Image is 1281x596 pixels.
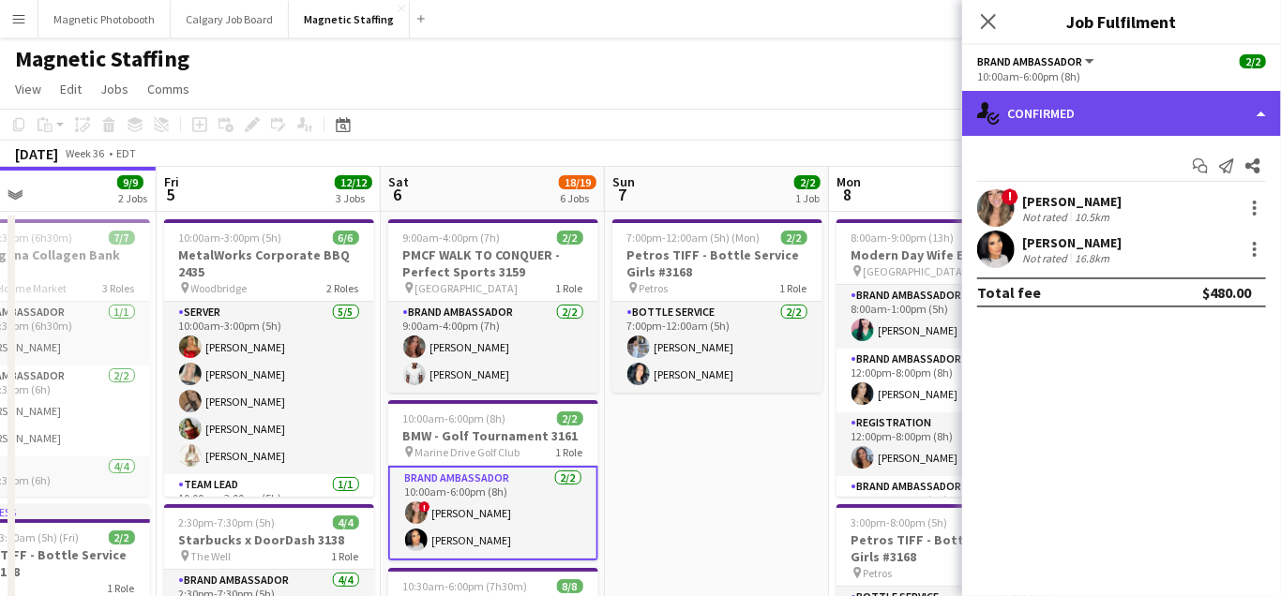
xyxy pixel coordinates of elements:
app-card-role: Registration1/112:00pm-8:00pm (8h)[PERSON_NAME] [836,412,1047,476]
span: Woodbridge [191,281,248,295]
app-card-role: Brand Ambassador2/210:00am-6:00pm (8h)![PERSON_NAME][PERSON_NAME] [388,466,598,560]
span: 7:00pm-12:00am (5h) (Mon) [627,231,761,245]
span: Comms [147,81,189,97]
span: ! [419,501,430,513]
span: 2/2 [1240,54,1266,68]
h3: PMCF WALK TO CONQUER - Perfect Sports 3159 [388,246,598,280]
span: 7/7 [109,231,135,245]
span: 5 [161,184,179,205]
span: 3:00pm-8:00pm (5h) [851,515,948,529]
div: 3 Jobs [336,191,371,205]
div: Not rated [1022,210,1071,224]
app-job-card: 7:00pm-12:00am (5h) (Mon)2/2Petros TIFF - Bottle Service Girls #3168 Petros1 RoleBottle Service2/... [612,219,822,393]
h3: Petros TIFF - Bottle Service Girls #3168 [612,246,822,280]
app-card-role: Bottle Service2/27:00pm-12:00am (5h)[PERSON_NAME][PERSON_NAME] [612,302,822,393]
app-job-card: 10:00am-6:00pm (8h)2/2BMW - Golf Tournament 3161 Marine Drive Golf Club1 RoleBrand Ambassador2/21... [388,400,598,560]
span: 1 Role [556,281,583,295]
a: Edit [53,77,89,101]
span: 2:30pm-7:30pm (5h) [179,515,276,529]
div: 16.8km [1071,251,1113,265]
span: Edit [60,81,82,97]
span: 2/2 [109,530,135,544]
span: 9:00am-4:00pm (7h) [403,231,501,245]
span: 8/8 [557,579,583,593]
span: 8 [834,184,861,205]
span: Week 36 [62,146,109,160]
span: Brand Ambassador [977,54,1082,68]
span: 6/6 [333,231,359,245]
a: Comms [140,77,197,101]
span: 1 Role [780,281,807,295]
span: 10:00am-6:00pm (8h) [403,411,506,425]
span: Jobs [100,81,128,97]
button: Magnetic Photobooth [38,1,171,37]
span: [GEOGRAPHIC_DATA] [415,281,519,295]
div: [DATE] [15,144,58,163]
h3: Job Fulfilment [962,9,1281,34]
a: Jobs [93,77,136,101]
span: 2/2 [557,411,583,425]
span: 2 Roles [327,281,359,295]
app-card-role: Brand Ambassador2/24:00pm-9:00pm (5h) [836,476,1047,567]
span: 8:00am-9:00pm (13h) [851,231,955,245]
span: 1 Role [332,549,359,563]
div: 6 Jobs [560,191,595,205]
h3: Petros TIFF - Bottle Service Girls #3168 [836,531,1047,565]
div: Total fee [977,283,1041,302]
app-job-card: 8:00am-9:00pm (13h)5/5Modern Day Wife Event 3070 [GEOGRAPHIC_DATA]4 RolesBrand Ambassador1/18:00a... [836,219,1047,497]
span: 12/12 [335,175,372,189]
span: 10:00am-3:00pm (5h) [179,231,282,245]
span: 2/2 [794,175,821,189]
span: ! [1002,188,1018,205]
span: 2/2 [557,231,583,245]
button: Calgary Job Board [171,1,289,37]
span: Petros [640,281,669,295]
h3: Modern Day Wife Event 3070 [836,246,1047,263]
span: Sun [612,173,635,190]
span: 4/4 [333,515,359,529]
button: Magnetic Staffing [289,1,410,37]
div: 1 Job [795,191,820,205]
span: 2/2 [781,231,807,245]
span: Petros [864,566,893,580]
span: View [15,81,41,97]
h1: Magnetic Staffing [15,45,189,73]
app-card-role: Server5/510:00am-3:00pm (5h)[PERSON_NAME][PERSON_NAME][PERSON_NAME][PERSON_NAME][PERSON_NAME] [164,302,374,474]
span: Sat [388,173,409,190]
app-job-card: 9:00am-4:00pm (7h)2/2PMCF WALK TO CONQUER - Perfect Sports 3159 [GEOGRAPHIC_DATA]1 RoleBrand Amba... [388,219,598,393]
h3: MetalWorks Corporate BBQ 2435 [164,246,374,280]
div: [PERSON_NAME] [1022,234,1122,251]
span: 18/19 [559,175,596,189]
h3: BMW - Golf Tournament 3161 [388,427,598,444]
span: 9/9 [117,175,143,189]
h3: Starbucks x DoorDash 3138 [164,531,374,548]
span: 7 [610,184,635,205]
span: 10:30am-6:00pm (7h30m) [403,579,528,593]
div: [PERSON_NAME] [1022,193,1122,210]
div: 2 Jobs [118,191,147,205]
div: $480.00 [1202,283,1251,302]
span: Fri [164,173,179,190]
app-job-card: 10:00am-3:00pm (5h)6/6MetalWorks Corporate BBQ 2435 Woodbridge2 RolesServer5/510:00am-3:00pm (5h)... [164,219,374,497]
div: 10.5km [1071,210,1113,224]
span: 6 [385,184,409,205]
span: [GEOGRAPHIC_DATA] [864,264,967,278]
a: View [8,77,49,101]
app-card-role: Brand Ambassador1/112:00pm-8:00pm (8h)[PERSON_NAME] [836,349,1047,412]
span: The Well [191,549,232,563]
app-card-role: Team Lead1/110:00am-3:00pm (5h) [164,474,374,538]
app-card-role: Brand Ambassador1/18:00am-1:00pm (5h)[PERSON_NAME] [836,285,1047,349]
div: EDT [116,146,136,160]
div: Not rated [1022,251,1071,265]
span: Mon [836,173,861,190]
app-card-role: Brand Ambassador2/29:00am-4:00pm (7h)[PERSON_NAME][PERSON_NAME] [388,302,598,393]
button: Brand Ambassador [977,54,1097,68]
span: Marine Drive Golf Club [415,445,520,459]
div: 10:00am-6:00pm (8h) [977,69,1266,83]
span: 1 Role [556,445,583,459]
